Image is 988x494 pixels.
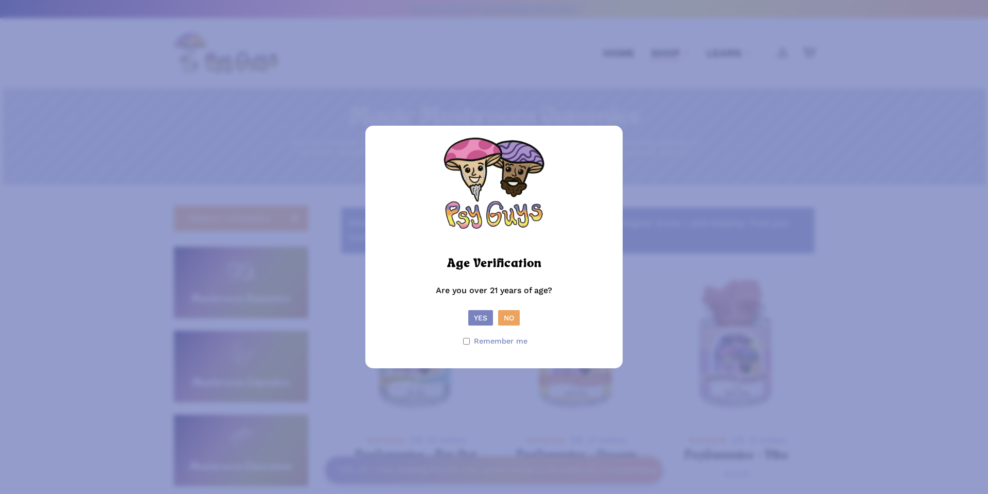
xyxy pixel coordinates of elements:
input: Remember me [463,338,470,345]
button: No [498,310,520,326]
button: Yes [468,310,493,326]
img: PsyGuys [443,136,545,239]
h2: Age Verification [447,252,541,275]
span: Remember me [474,334,527,349]
p: Are you over 21 years of age? [376,283,612,311]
